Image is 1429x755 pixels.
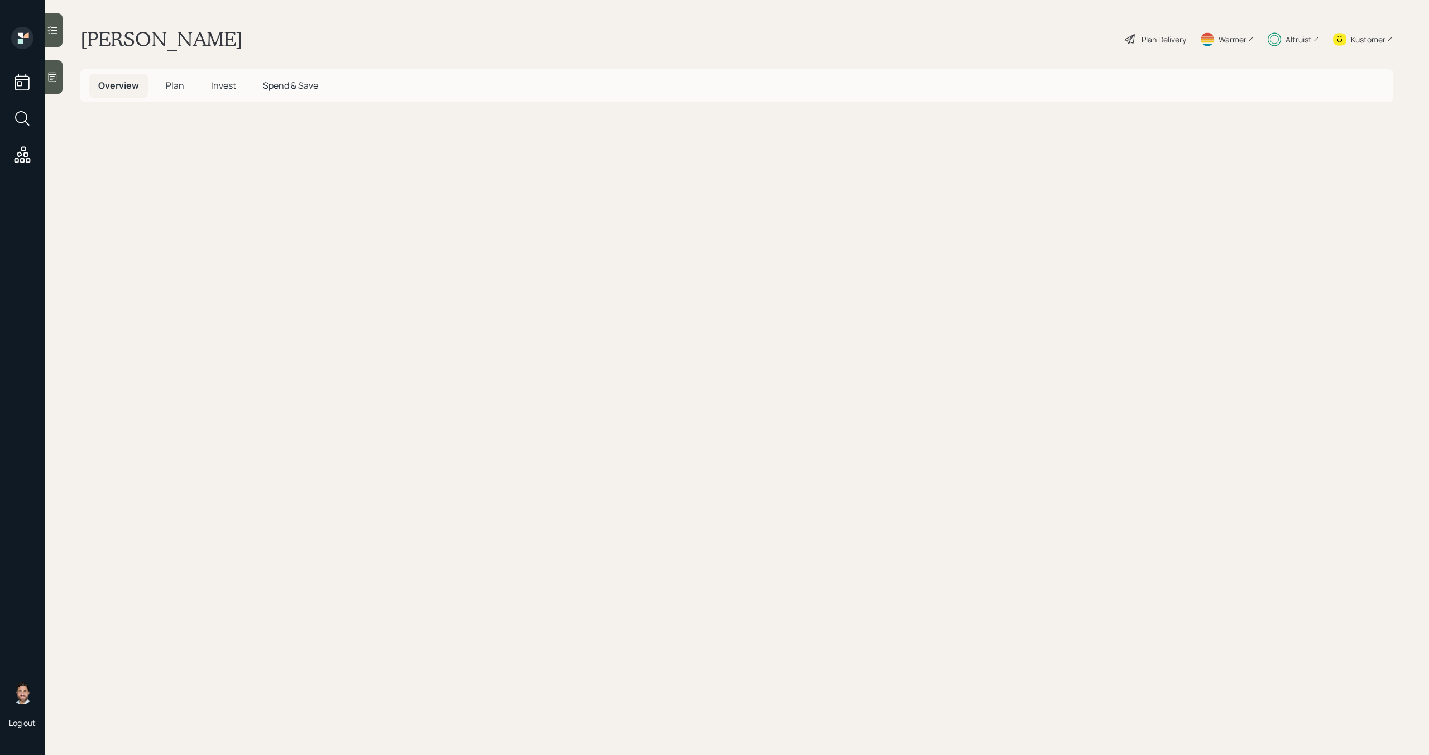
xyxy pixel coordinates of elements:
[11,682,33,704] img: michael-russo-headshot.png
[98,79,139,92] span: Overview
[263,79,318,92] span: Spend & Save
[1351,34,1385,45] div: Kustomer
[1286,34,1312,45] div: Altruist
[9,718,36,728] div: Log out
[1142,34,1186,45] div: Plan Delivery
[80,27,243,51] h1: [PERSON_NAME]
[166,79,184,92] span: Plan
[1219,34,1246,45] div: Warmer
[211,79,236,92] span: Invest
